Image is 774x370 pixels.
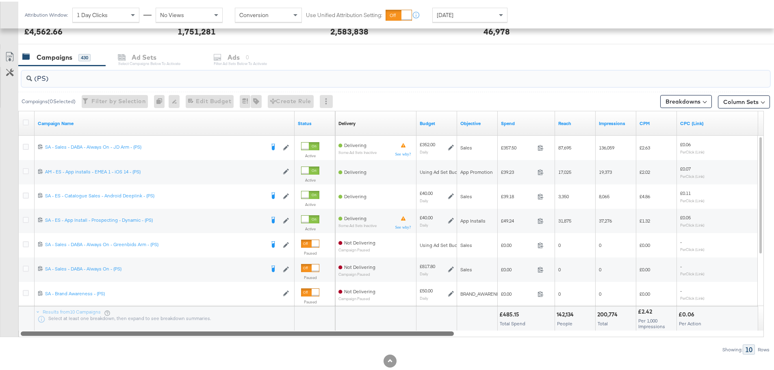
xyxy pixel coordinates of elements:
span: - [680,237,682,243]
span: £0.00 [501,265,534,271]
div: 0 [154,93,169,106]
div: SA - Sales - DABA - Always On - Greenbids Arm - (PS) [45,240,265,246]
span: 0 [599,240,601,247]
span: Sales [460,265,472,271]
span: £0.00 [501,240,534,247]
sub: Per Click (Link) [680,148,705,153]
span: [DATE] [437,10,453,17]
sub: Campaign Paused [338,295,375,299]
span: 37,276 [599,216,612,222]
label: Active [301,176,319,181]
button: Column Sets [718,94,770,107]
sub: Daily [420,294,428,299]
span: Sales [460,143,472,149]
div: £817.80 [420,262,435,268]
a: The number of people your ad was served to. [558,119,592,125]
sub: Daily [420,197,428,201]
span: £357.50 [501,143,534,149]
sub: Per Click (Link) [680,172,705,177]
label: Active [301,225,319,230]
span: Not Delivering [344,262,375,268]
div: 200,774 [597,309,620,317]
span: Conversion [239,10,269,17]
span: 0 [558,265,561,271]
button: Breakdowns [660,93,712,106]
sub: Per Click (Link) [680,294,705,299]
span: 8,065 [599,192,609,198]
span: Delivering [344,141,366,147]
a: SA - Brand Awareness - (PS) [45,289,279,296]
span: 31,875 [558,216,571,222]
span: 0 [558,289,561,295]
span: People [557,319,572,325]
sub: Some Ad Sets Inactive [338,222,377,226]
div: Rows [757,345,770,351]
label: Paused [301,298,319,303]
div: £352.00 [420,140,435,146]
sub: Daily [420,148,428,153]
div: £4,562.66 [24,24,63,36]
span: - [680,262,682,268]
div: 2,583,838 [330,24,369,36]
span: Per 1,000 Impressions [638,316,665,328]
span: 3,350 [558,192,569,198]
a: The average cost for each link click you've received from your ad. [680,119,755,125]
sub: Campaign Paused [338,246,375,251]
a: SA - ES - Catalogue Sales - Android Deeplink - (PS) [45,191,265,199]
span: BRAND_AWARENESS [460,289,505,295]
sub: Per Click (Link) [680,245,705,250]
div: Showing: [722,345,743,351]
span: 0 [599,265,601,271]
div: SA - Sales - DABA - Always On - (PS) [45,264,265,270]
span: No Views [160,10,184,17]
span: Not Delivering [344,287,375,293]
span: Sales [460,240,472,247]
span: Sales [460,192,472,198]
span: - [680,286,682,292]
a: The number of times your ad was served. On mobile apps an ad is counted as served the first time ... [599,119,633,125]
label: Use Unified Attribution Setting: [306,10,382,17]
span: 87,695 [558,143,571,149]
span: Per Action [679,319,701,325]
div: 10 [743,343,755,353]
a: The maximum amount you're willing to spend on your ads, on average each day or over the lifetime ... [420,119,454,125]
span: £49.24 [501,216,534,222]
a: SA - Sales - DABA - Always On - Greenbids Arm - (PS) [45,240,265,248]
span: £2.63 [640,143,650,149]
div: £485.15 [499,309,522,317]
span: £0.11 [680,188,691,195]
span: 136,059 [599,143,614,149]
a: The average cost you've paid to have 1,000 impressions of your ad. [640,119,674,125]
span: 1 Day Clicks [77,10,108,17]
label: Paused [301,249,319,254]
sub: Per Click (Link) [680,197,705,201]
span: Not Delivering [344,238,375,244]
span: Delivering [344,192,366,198]
div: SA - Sales - DABA - Always On - JD Arm - (PS) [45,142,265,149]
div: Using Ad Set Budget [420,167,465,174]
span: Total Spend [500,319,525,325]
div: SA - ES - Catalogue Sales - Android Deeplink - (PS) [45,191,265,197]
span: Total [598,319,608,325]
span: App Installs [460,216,486,222]
span: £0.00 [501,289,534,295]
div: SA - ES - App Install - Prospecting - Dynamic - (PS) [45,215,265,222]
span: £4.86 [640,192,650,198]
div: 1,751,281 [178,24,216,36]
span: £39.23 [501,167,534,173]
span: 0 [558,240,561,247]
sub: Daily [420,221,428,226]
span: 19,373 [599,167,612,173]
div: £40.00 [420,188,433,195]
div: £2.42 [638,306,655,314]
span: £2.02 [640,167,650,173]
span: 0 [599,289,601,295]
div: Delivery [338,119,356,125]
span: £0.05 [680,213,691,219]
span: £0.00 [640,289,650,295]
label: Active [301,200,319,206]
div: AM - ES - App installs - EMEA 1 - iOS 14 - (PS) [45,167,279,173]
a: Your campaign's objective. [460,119,494,125]
div: 142,134 [557,309,576,317]
a: Your campaign name. [38,119,291,125]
